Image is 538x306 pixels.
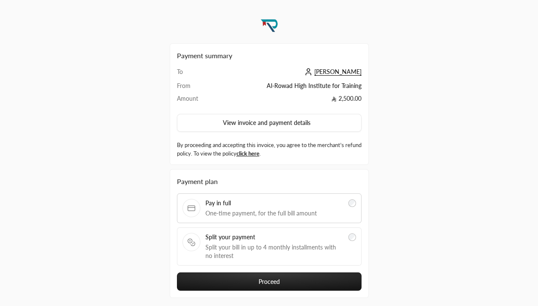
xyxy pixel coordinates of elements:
[177,272,362,291] button: Proceed
[177,68,211,82] td: To
[177,176,362,187] div: Payment plan
[177,114,362,132] button: View invoice and payment details
[205,233,344,241] span: Split your payment
[348,233,356,241] input: Split your paymentSplit your bill in up to 4 monthly installments with no interest
[302,68,362,75] a: [PERSON_NAME]
[314,68,362,76] span: [PERSON_NAME]
[211,82,362,94] td: Al-Rowad High Institute for Training
[236,150,259,157] a: click here
[258,14,281,37] img: Company Logo
[205,209,344,218] span: One-time payment, for the full bill amount
[177,51,362,61] h2: Payment summary
[177,82,211,94] td: From
[205,243,344,260] span: Split your bill in up to 4 monthly installments with no interest
[348,199,356,207] input: Pay in fullOne-time payment, for the full bill amount
[177,141,362,158] label: By proceeding and accepting this invoice, you agree to the merchant’s refund policy. To view the ...
[177,94,211,107] td: Amount
[205,199,344,207] span: Pay in full
[211,94,362,107] td: 2,500.00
